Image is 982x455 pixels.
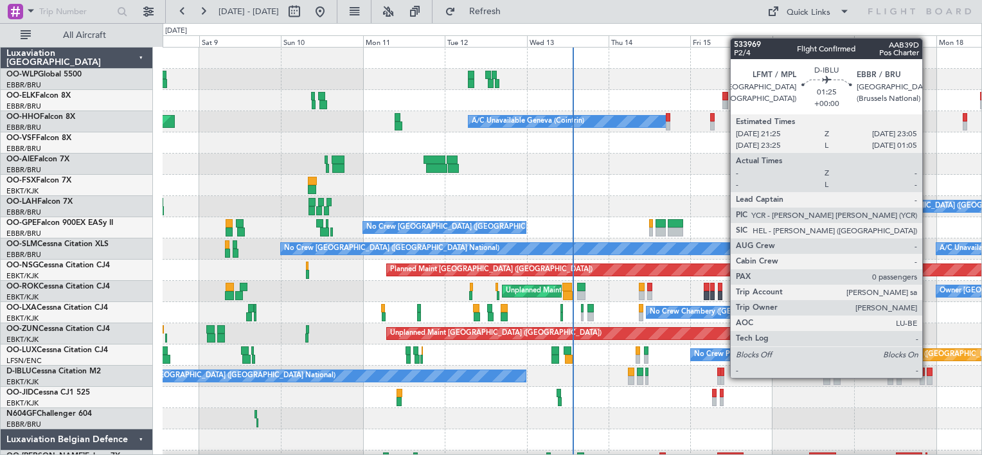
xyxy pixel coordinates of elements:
[6,240,109,248] a: OO-SLMCessna Citation XLS
[6,410,37,418] span: N604GF
[6,335,39,344] a: EBKT/KJK
[6,165,41,175] a: EBBR/BRU
[199,35,281,47] div: Sat 9
[6,134,36,142] span: OO-VSF
[609,35,690,47] div: Thu 14
[854,35,936,47] div: Sun 17
[6,346,108,354] a: OO-LUXCessna Citation CJ4
[6,156,69,163] a: OO-AIEFalcon 7X
[690,35,772,47] div: Fri 15
[6,229,41,238] a: EBBR/BRU
[506,281,713,301] div: Unplanned Maint [GEOGRAPHIC_DATA]-[GEOGRAPHIC_DATA]
[6,102,41,111] a: EBBR/BRU
[6,177,71,184] a: OO-FSXFalcon 7X
[6,71,82,78] a: OO-WLPGlobal 5500
[6,208,41,217] a: EBBR/BRU
[458,7,512,16] span: Refresh
[6,304,108,312] a: OO-LXACessna Citation CJ4
[284,239,499,258] div: No Crew [GEOGRAPHIC_DATA] ([GEOGRAPHIC_DATA] National)
[6,368,31,375] span: D-IBLU
[366,218,582,237] div: No Crew [GEOGRAPHIC_DATA] ([GEOGRAPHIC_DATA] National)
[6,177,36,184] span: OO-FSX
[6,134,71,142] a: OO-VSFFalcon 8X
[363,35,445,47] div: Mon 11
[6,219,113,227] a: OO-GPEFalcon 900EX EASy II
[650,303,795,322] div: No Crew Chambery ([GEOGRAPHIC_DATA])
[6,262,39,269] span: OO-NSG
[6,144,41,154] a: EBBR/BRU
[6,113,40,121] span: OO-HHO
[6,325,39,333] span: OO-ZUN
[6,283,110,290] a: OO-ROKCessna Citation CJ4
[33,31,136,40] span: All Aircraft
[6,420,41,429] a: EBBR/BRU
[6,271,39,281] a: EBKT/KJK
[772,35,854,47] div: Sat 16
[281,35,362,47] div: Sun 10
[6,219,37,227] span: OO-GPE
[6,198,37,206] span: OO-LAH
[6,92,71,100] a: OO-ELKFalcon 8X
[694,345,821,364] div: No Crew Paris ([GEOGRAPHIC_DATA])
[120,366,335,386] div: No Crew [GEOGRAPHIC_DATA] ([GEOGRAPHIC_DATA] National)
[6,389,90,397] a: OO-JIDCessna CJ1 525
[6,262,110,269] a: OO-NSGCessna Citation CJ4
[6,377,39,387] a: EBKT/KJK
[527,35,609,47] div: Wed 13
[6,325,110,333] a: OO-ZUNCessna Citation CJ4
[6,240,37,248] span: OO-SLM
[6,198,73,206] a: OO-LAHFalcon 7X
[6,113,75,121] a: OO-HHOFalcon 8X
[14,25,139,46] button: All Aircraft
[6,346,37,354] span: OO-LUX
[6,156,34,163] span: OO-AIE
[6,123,41,132] a: EBBR/BRU
[165,26,187,37] div: [DATE]
[787,6,830,19] div: Quick Links
[6,356,42,366] a: LFSN/ENC
[6,398,39,408] a: EBKT/KJK
[390,260,593,280] div: Planned Maint [GEOGRAPHIC_DATA] ([GEOGRAPHIC_DATA])
[6,186,39,196] a: EBKT/KJK
[6,71,38,78] span: OO-WLP
[6,80,41,90] a: EBBR/BRU
[390,324,602,343] div: Unplanned Maint [GEOGRAPHIC_DATA] ([GEOGRAPHIC_DATA])
[6,314,39,323] a: EBKT/KJK
[6,250,41,260] a: EBBR/BRU
[6,389,33,397] span: OO-JID
[6,410,92,418] a: N604GFChallenger 604
[445,35,526,47] div: Tue 12
[6,368,101,375] a: D-IBLUCessna Citation M2
[6,292,39,302] a: EBKT/KJK
[219,6,279,17] span: [DATE] - [DATE]
[6,304,37,312] span: OO-LXA
[472,112,584,131] div: A/C Unavailable Geneva (Cointrin)
[761,1,856,22] button: Quick Links
[6,283,39,290] span: OO-ROK
[439,1,516,22] button: Refresh
[6,92,35,100] span: OO-ELK
[39,2,113,21] input: Trip Number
